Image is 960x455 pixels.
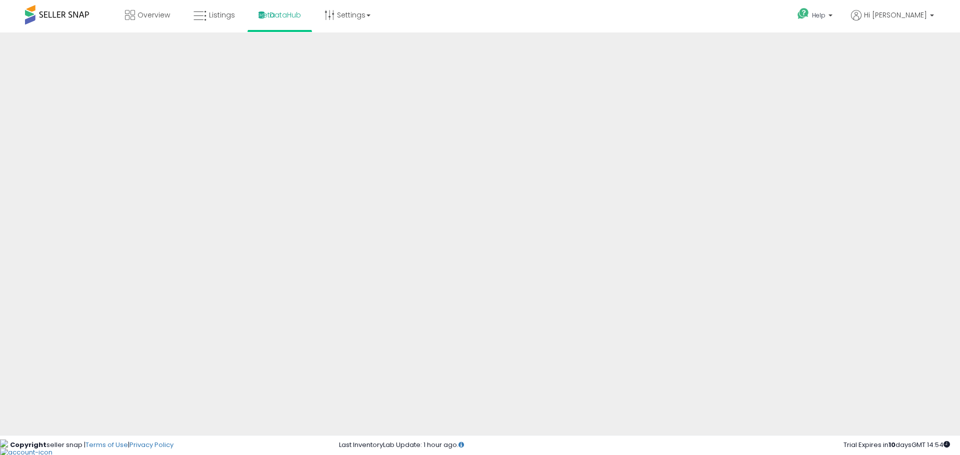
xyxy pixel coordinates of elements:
span: Overview [137,10,170,20]
a: Hi [PERSON_NAME] [851,10,934,30]
span: Help [812,11,825,19]
span: DataHub [269,10,301,20]
i: Get Help [797,7,809,20]
span: Listings [209,10,235,20]
span: Hi [PERSON_NAME] [864,10,927,20]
